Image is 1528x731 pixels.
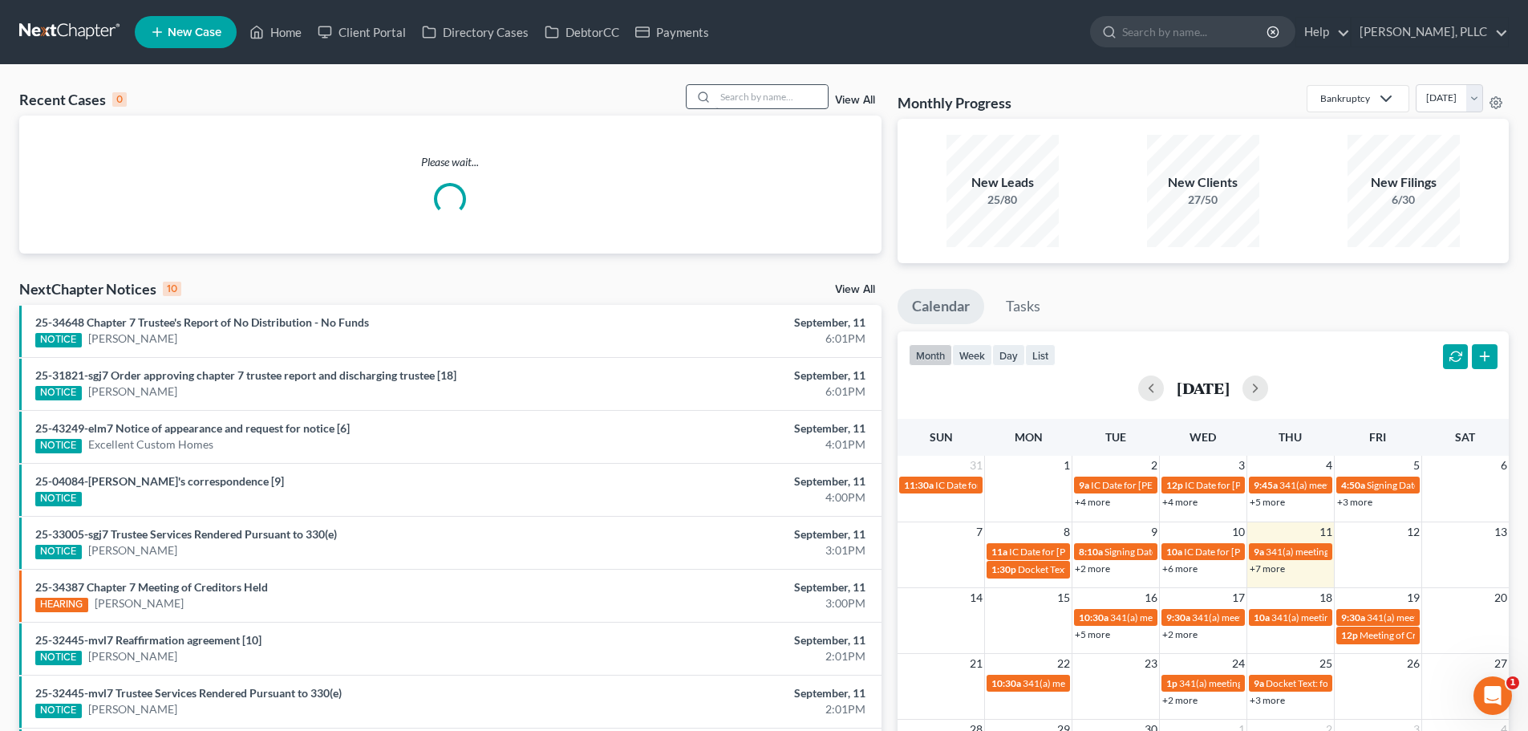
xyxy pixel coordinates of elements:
a: Excellent Custom Homes [88,437,213,453]
span: 9:45a [1254,479,1278,491]
div: September, 11 [599,368,865,384]
div: Bankruptcy [1320,91,1370,105]
a: +4 more [1162,496,1198,508]
span: 9a [1254,546,1264,558]
span: 12 [1405,522,1421,542]
span: Sat [1455,430,1475,444]
span: Sun [930,430,953,444]
a: Directory Cases [414,18,537,47]
a: [PERSON_NAME] [88,542,177,558]
a: 25-32445-mvl7 Reaffirmation agreement [10] [35,633,261,647]
span: 9 [1149,522,1159,542]
a: +7 more [1250,562,1285,575]
span: 1 [1062,456,1072,475]
span: 341(a) meeting for [PERSON_NAME] [1110,611,1265,623]
a: View All [835,284,875,295]
span: 14 [968,588,984,607]
span: 4:50a [1341,479,1365,491]
span: Signing Date for [PERSON_NAME] [1367,479,1510,491]
span: 341(a) meeting for [1179,677,1257,689]
button: month [909,344,952,366]
span: 11:30a [904,479,934,491]
span: 7 [975,522,984,542]
span: 9a [1254,677,1264,689]
span: 21 [968,654,984,673]
div: September, 11 [599,420,865,437]
div: 3:00PM [599,595,865,611]
span: 341(a) meeting for [PERSON_NAME] [1279,479,1434,491]
span: 8:10a [1079,546,1103,558]
span: 31 [968,456,984,475]
div: 6/30 [1348,192,1460,208]
span: 341(a) meeting for [PERSON_NAME] [1367,611,1522,623]
span: 13 [1493,522,1509,542]
span: 12p [1341,629,1358,641]
a: DebtorCC [537,18,627,47]
div: September, 11 [599,632,865,648]
a: Tasks [991,289,1055,324]
span: 22 [1056,654,1072,673]
span: 18 [1318,588,1334,607]
div: 6:01PM [599,331,865,347]
span: IC Date for [PERSON_NAME][GEOGRAPHIC_DATA] [1091,479,1311,491]
span: 19 [1405,588,1421,607]
input: Search by name... [715,85,828,108]
span: Wed [1190,430,1216,444]
div: NOTICE [35,386,82,400]
span: 17 [1230,588,1246,607]
div: New Leads [946,173,1059,192]
input: Search by name... [1122,17,1269,47]
span: 20 [1493,588,1509,607]
span: 1:30p [991,563,1016,575]
span: 15 [1056,588,1072,607]
span: 341(a) meeting for [PERSON_NAME] [1266,546,1421,558]
span: 10a [1254,611,1270,623]
a: Calendar [898,289,984,324]
span: Fri [1369,430,1386,444]
button: list [1025,344,1056,366]
div: NOTICE [35,651,82,665]
span: 341(a) meeting for [PERSON_NAME] [1192,611,1347,623]
a: [PERSON_NAME] [88,384,177,400]
div: September, 11 [599,526,865,542]
p: Please wait... [19,154,882,170]
div: 3:01PM [599,542,865,558]
div: 10 [163,282,181,296]
span: 24 [1230,654,1246,673]
div: 2:01PM [599,701,865,717]
div: 0 [112,92,127,107]
span: IC Date for [PERSON_NAME] [1184,546,1307,558]
a: 25-32445-mvl7 Trustee Services Rendered Pursuant to 330(e) [35,686,342,700]
a: [PERSON_NAME], PLLC [1352,18,1508,47]
span: 10 [1230,522,1246,542]
span: 16 [1143,588,1159,607]
div: 6:01PM [599,384,865,400]
a: +5 more [1250,496,1285,508]
a: Payments [627,18,717,47]
span: 10a [1166,546,1182,558]
div: HEARING [35,598,88,612]
span: Signing Date for [PERSON_NAME] [1104,546,1248,558]
span: Thu [1279,430,1302,444]
a: 25-34648 Chapter 7 Trustee's Report of No Distribution - No Funds [35,315,369,329]
span: 11a [991,546,1007,558]
div: 4:01PM [599,437,865,453]
div: NOTICE [35,333,82,347]
span: 1 [1506,676,1519,689]
span: 341(a) meeting for [PERSON_NAME] [1271,611,1426,623]
div: NOTICE [35,492,82,506]
span: 25 [1318,654,1334,673]
div: 2:01PM [599,648,865,664]
div: NOTICE [35,545,82,559]
iframe: Intercom live chat [1473,676,1512,715]
div: September, 11 [599,685,865,701]
a: 25-31821-sgj7 Order approving chapter 7 trustee report and discharging trustee [18] [35,368,456,382]
span: Tue [1105,430,1126,444]
h2: [DATE] [1177,380,1230,396]
a: 25-04084-[PERSON_NAME]'s correspondence [9] [35,474,284,488]
div: 4:00PM [599,489,865,506]
span: 3 [1237,456,1246,475]
div: Recent Cases [19,90,127,109]
a: +6 more [1162,562,1198,575]
span: 9:30a [1166,611,1190,623]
